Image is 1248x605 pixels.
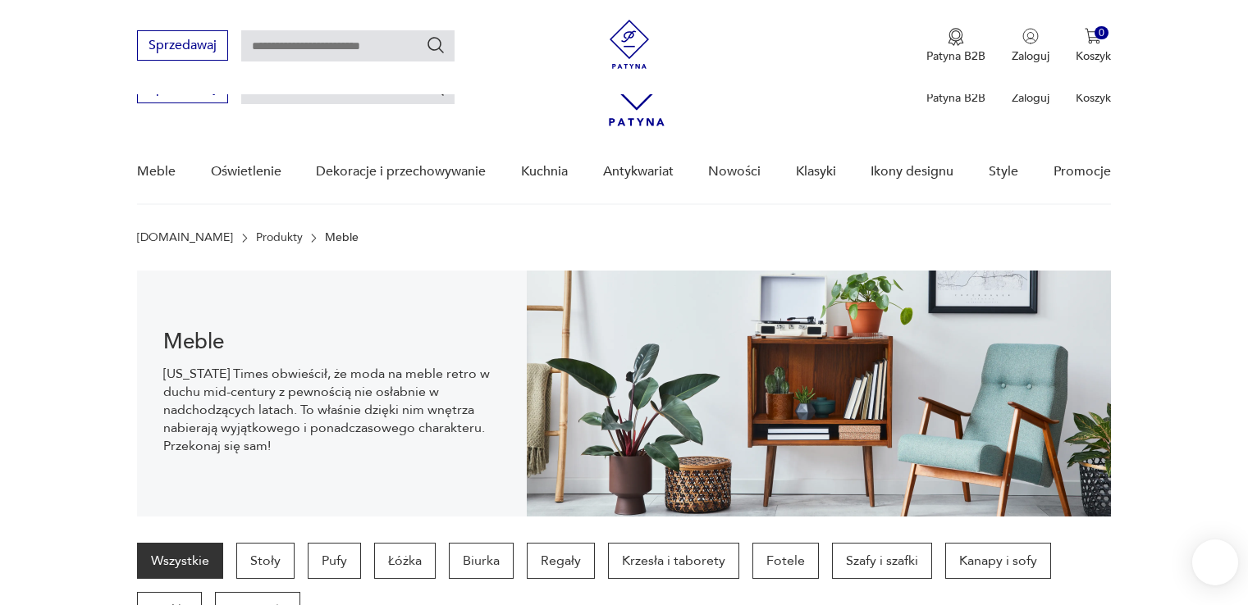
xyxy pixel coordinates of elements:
img: Ikona koszyka [1085,28,1101,44]
a: Nowości [708,140,761,203]
img: Meble [527,271,1111,516]
img: Ikonka użytkownika [1022,28,1039,44]
p: Koszyk [1076,90,1111,106]
a: Kuchnia [521,140,568,203]
div: 0 [1095,26,1109,40]
a: Antykwariat [603,140,674,203]
a: Fotele [752,543,819,579]
button: Szukaj [426,35,446,55]
a: Ikony designu [871,140,953,203]
p: Zaloguj [1012,90,1049,106]
button: Zaloguj [1012,28,1049,64]
a: Klasyki [796,140,836,203]
a: [DOMAIN_NAME] [137,231,233,244]
a: Sprzedawaj [137,84,228,95]
p: [US_STATE] Times obwieścił, że moda na meble retro w duchu mid-century z pewnością nie osłabnie w... [163,365,501,455]
a: Oświetlenie [211,140,281,203]
a: Stoły [236,543,295,579]
p: Meble [325,231,359,244]
a: Sprzedawaj [137,41,228,52]
a: Regały [527,543,595,579]
a: Kanapy i sofy [945,543,1051,579]
a: Szafy i szafki [832,543,932,579]
button: 0Koszyk [1076,28,1111,64]
a: Biurka [449,543,514,579]
a: Pufy [308,543,361,579]
a: Łóżka [374,543,436,579]
iframe: Smartsupp widget button [1192,539,1238,585]
button: Sprzedawaj [137,30,228,61]
a: Krzesła i taborety [608,543,739,579]
h1: Meble [163,332,501,352]
a: Meble [137,140,176,203]
p: Patyna B2B [926,48,985,64]
p: Patyna B2B [926,90,985,106]
p: Koszyk [1076,48,1111,64]
a: Wszystkie [137,543,223,579]
a: Dekoracje i przechowywanie [316,140,486,203]
a: Style [989,140,1018,203]
img: Ikona medalu [948,28,964,46]
a: Promocje [1054,140,1111,203]
p: Zaloguj [1012,48,1049,64]
img: Patyna - sklep z meblami i dekoracjami vintage [605,20,654,69]
button: Patyna B2B [926,28,985,64]
a: Ikona medaluPatyna B2B [926,28,985,64]
a: Produkty [256,231,303,244]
